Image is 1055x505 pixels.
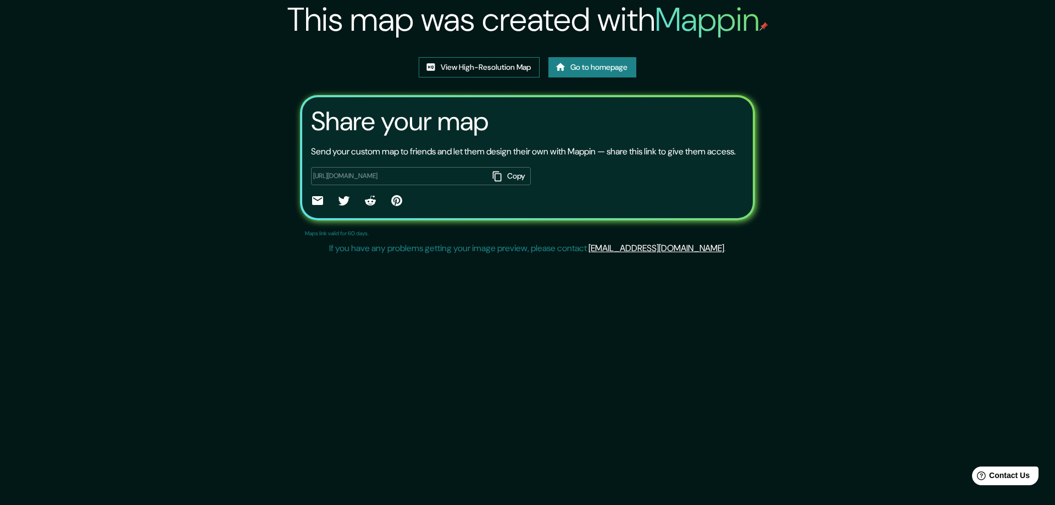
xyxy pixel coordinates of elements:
[588,242,724,254] a: [EMAIL_ADDRESS][DOMAIN_NAME]
[305,229,369,237] p: Maps link valid for 60 days.
[329,242,726,255] p: If you have any problems getting your image preview, please contact .
[759,22,768,31] img: mappin-pin
[419,57,540,77] a: View High-Resolution Map
[488,167,531,185] button: Copy
[311,106,488,137] h3: Share your map
[311,145,736,158] p: Send your custom map to friends and let them design their own with Mappin — share this link to gi...
[548,57,636,77] a: Go to homepage
[957,462,1043,493] iframe: Help widget launcher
